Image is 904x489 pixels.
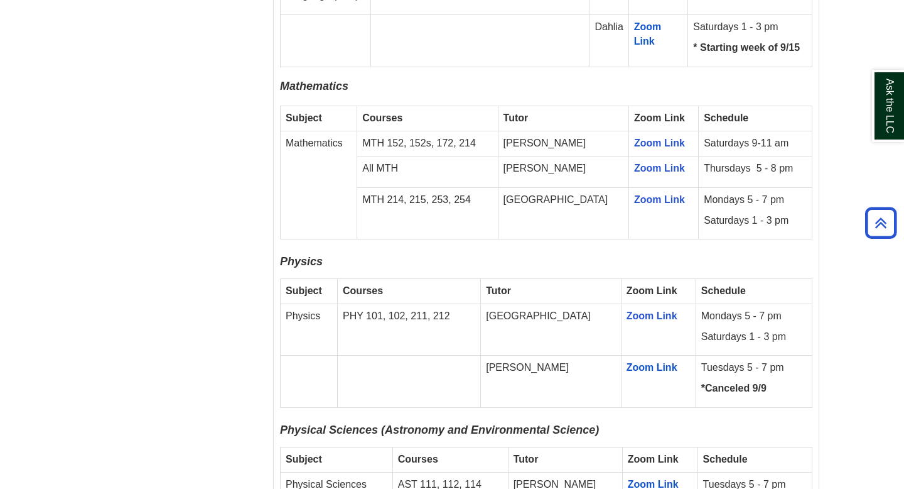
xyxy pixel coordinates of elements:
td: [GEOGRAPHIC_DATA] [498,187,628,239]
td: MTH 152, 152s, 172, 214 [357,131,498,157]
i: Physical Sciences (Astronomy and Environmental Science) [280,424,599,436]
p: Saturdays 1 - 3 pm [704,214,807,228]
p: Mondays 5 - 7 pm [704,193,807,207]
strong: Zoom Link [627,285,677,296]
td: Dahlia [589,15,628,67]
td: MTH 214, 215, 253, 254 [357,187,498,239]
strong: *Canceled 9/9 [701,383,767,393]
i: Physics [280,255,323,268]
p: PHY 101, 102, 211, 212 [343,309,475,324]
p: Mondays 5 - 7 pm [701,309,807,324]
a: Zoom Link [634,138,685,148]
a: Zoom Link [634,21,664,47]
a: Zoom Link [634,194,685,205]
td: [PERSON_NAME] [498,131,628,157]
strong: Tutor [503,113,529,123]
strong: Tutor [486,285,511,296]
td: Physics [281,304,338,356]
strong: Courses [398,454,438,464]
strong: Zoom Link [628,454,679,464]
strong: Zoom Link [634,113,685,123]
strong: Subject [286,454,322,464]
a: Back to Top [861,214,901,231]
a: Zoom Link [627,362,677,373]
strong: Schedule [704,113,748,123]
strong: Subject [286,285,322,296]
p: Tuesdays 5 - 7 pm [701,361,807,375]
td: [PERSON_NAME] [498,156,628,187]
strong: Schedule [703,454,748,464]
td: Thursdays 5 - 8 pm [699,156,812,187]
strong: * Starting week of 9/15 [693,42,800,53]
td: Saturdays 9-11 am [699,131,812,157]
a: Zoom Link [634,163,685,173]
td: Mathematics [281,131,357,239]
strong: Tutor [514,454,539,464]
p: Saturdays 1 - 3 pm [701,330,807,344]
strong: Schedule [701,285,746,296]
p: All MTH [362,162,492,176]
strong: Subject [286,113,322,123]
td: [PERSON_NAME] [481,356,621,408]
strong: Courses [343,285,383,296]
strong: Courses [362,113,402,123]
span: Mathematics [280,80,348,92]
td: [GEOGRAPHIC_DATA] [481,304,621,356]
a: Zoom Link [627,310,677,321]
p: Saturdays 1 - 3 pm [693,20,807,35]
